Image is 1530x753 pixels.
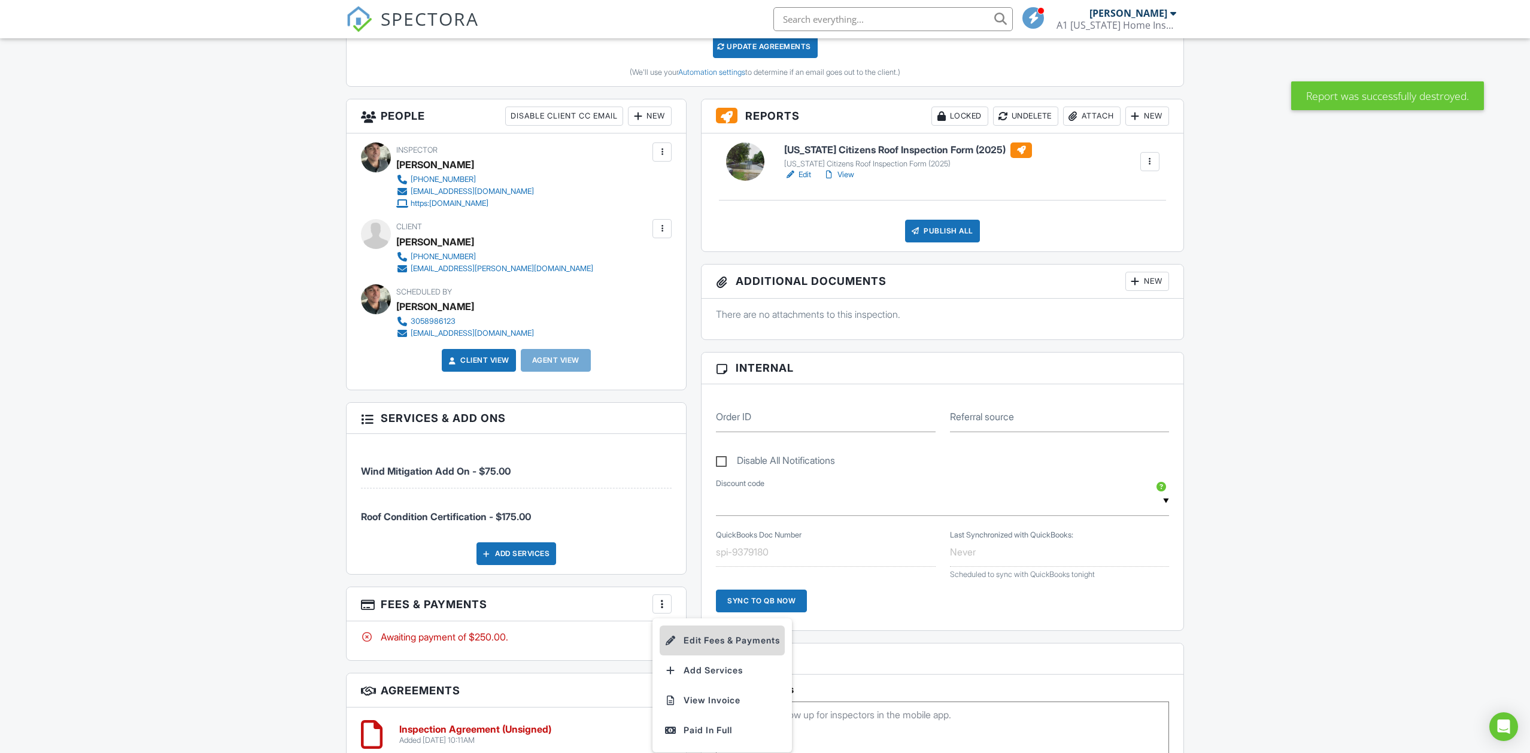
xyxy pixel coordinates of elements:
[361,443,672,488] li: Service: Wind Mitigation Add On
[396,263,593,275] a: [EMAIL_ADDRESS][PERSON_NAME][DOMAIN_NAME]
[784,142,1032,158] h6: [US_STATE] Citizens Roof Inspection Form (2025)
[411,187,534,196] div: [EMAIL_ADDRESS][DOMAIN_NAME]
[411,264,593,274] div: [EMAIL_ADDRESS][PERSON_NAME][DOMAIN_NAME]
[1489,712,1518,741] div: Open Intercom Messenger
[396,156,474,174] div: [PERSON_NAME]
[905,220,980,242] div: Publish All
[1089,7,1167,19] div: [PERSON_NAME]
[347,587,686,621] h3: Fees & Payments
[1125,107,1169,126] div: New
[396,327,534,339] a: [EMAIL_ADDRESS][DOMAIN_NAME]
[784,169,811,181] a: Edit
[823,169,854,181] a: View
[702,265,1183,299] h3: Additional Documents
[784,142,1032,169] a: [US_STATE] Citizens Roof Inspection Form (2025) [US_STATE] Citizens Roof Inspection Form (2025)
[702,643,1183,675] h3: Notes
[396,186,534,198] a: [EMAIL_ADDRESS][DOMAIN_NAME]
[628,107,672,126] div: New
[505,107,623,126] div: Disable Client CC Email
[411,317,456,326] div: 3058986123
[411,199,488,208] div: https:[DOMAIN_NAME]
[347,99,686,133] h3: People
[702,353,1183,384] h3: Internal
[784,159,1032,169] div: [US_STATE] Citizens Roof Inspection Form (2025)
[399,736,551,745] div: Added [DATE] 10:11AM
[1291,81,1484,110] div: Report was successfully destroyed.
[381,6,479,31] span: SPECTORA
[411,175,476,184] div: [PHONE_NUMBER]
[399,724,551,735] h6: Inspection Agreement (Unsigned)
[1057,19,1176,31] div: A1 Florida Home Inspections
[678,68,745,77] a: Automation settings
[361,511,531,523] span: Roof Condition Certification - $175.00
[396,297,474,315] div: [PERSON_NAME]
[411,252,476,262] div: [PHONE_NUMBER]
[950,530,1073,541] label: Last Synchronized with QuickBooks:
[1063,107,1121,126] div: Attach
[716,684,1169,696] h5: Inspector Notes
[346,16,479,41] a: SPECTORA
[931,107,988,126] div: Locked
[950,410,1014,423] label: Referral source
[396,233,474,251] div: [PERSON_NAME]
[446,354,509,366] a: Client View
[361,465,511,477] span: Wind Mitigation Add On - $75.00
[361,488,672,533] li: Service: Roof Condition Certification
[346,6,372,32] img: The Best Home Inspection Software - Spectora
[347,673,686,708] h3: Agreements
[716,530,802,541] label: QuickBooks Doc Number
[396,315,534,327] a: 3058986123
[361,630,672,643] div: Awaiting payment of $250.00.
[396,251,593,263] a: [PHONE_NUMBER]
[716,410,751,423] label: Order ID
[396,222,422,231] span: Client
[347,4,1183,86] div: This inspection's service was changed at 10:11AM on 8/28. Would you like to update your agreement...
[702,99,1183,133] h3: Reports
[716,478,764,489] label: Discount code
[713,35,818,58] div: Update Agreements
[476,542,556,565] div: Add Services
[396,198,534,209] a: https:[DOMAIN_NAME]
[716,455,835,470] label: Disable All Notifications
[716,308,1169,321] p: There are no attachments to this inspection.
[347,403,686,434] h3: Services & Add ons
[950,570,1095,579] span: Scheduled to sync with QuickBooks tonight
[396,287,452,296] span: Scheduled By
[411,329,534,338] div: [EMAIL_ADDRESS][DOMAIN_NAME]
[356,68,1174,77] div: (We'll use your to determine if an email goes out to the client.)
[399,724,551,745] a: Inspection Agreement (Unsigned) Added [DATE] 10:11AM
[396,174,534,186] a: [PHONE_NUMBER]
[993,107,1058,126] div: Undelete
[773,7,1013,31] input: Search everything...
[1125,272,1169,291] div: New
[716,590,807,612] div: Sync to QB Now
[396,145,438,154] span: Inspector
